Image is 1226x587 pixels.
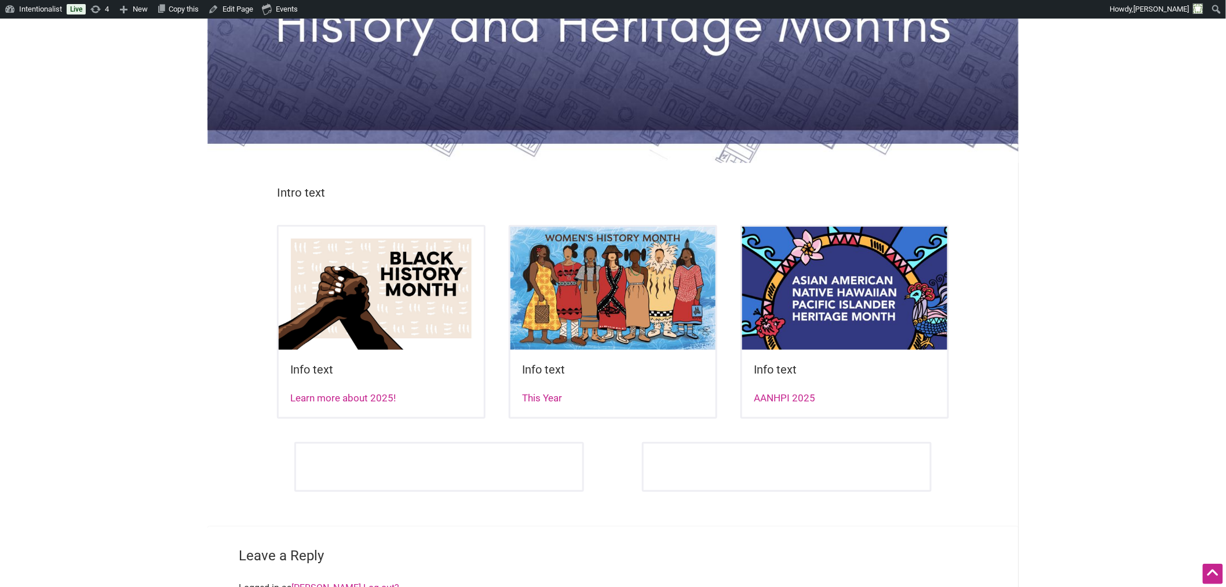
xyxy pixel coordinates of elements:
div: Scroll Back to Top [1203,564,1223,584]
span: Info text [290,363,333,376]
span: Info text [754,363,797,376]
span: [PERSON_NAME] [1134,5,1189,13]
h3: Leave a Reply [239,546,987,566]
p: Intro text [277,184,949,202]
a: Learn more about 2025! [290,392,396,404]
a: Live [67,4,86,15]
a: This Year [522,392,562,404]
a: AANHPI 2025 [754,392,815,404]
span: Info text [522,363,565,376]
